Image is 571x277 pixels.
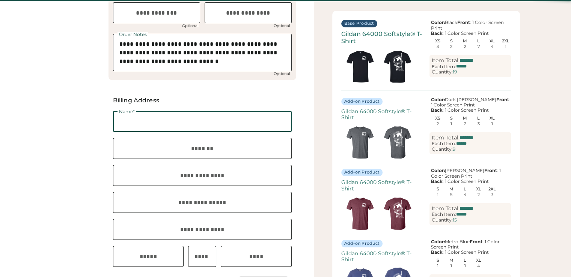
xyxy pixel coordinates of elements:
[458,258,472,262] div: L
[450,45,452,49] div: 2
[431,39,445,43] div: XS
[431,19,445,25] strong: Color:
[429,168,511,184] div: [PERSON_NAME] : 1 Color Screen Print : 1 Color Screen Print
[118,32,148,37] div: Order Notes
[341,124,379,161] img: generate-image
[458,187,472,191] div: L
[499,39,512,43] div: 2XL
[429,97,511,113] div: Dark [PERSON_NAME] : 1 Color Screen Print : 1 Color Screen Print
[344,169,380,175] div: Add-on Product
[432,57,460,64] div: Item Total:
[379,48,416,85] img: generate-image
[431,116,445,120] div: XS
[478,193,480,197] div: 2
[437,264,438,268] div: 1
[472,258,485,262] div: XL
[344,241,380,247] div: Add-on Product
[485,39,499,43] div: XL
[379,195,416,232] img: generate-image
[431,239,445,244] strong: Color:
[341,195,379,232] img: generate-image
[458,39,472,43] div: M
[444,39,458,43] div: S
[118,109,136,114] div: Name*
[344,21,374,27] div: Base Product
[491,45,493,49] div: 4
[458,116,472,120] div: M
[450,264,452,268] div: 1
[344,99,380,105] div: Add-on Product
[535,243,568,276] iframe: Front Chat
[432,64,456,69] div: Each Item:
[379,124,416,161] img: generate-image
[341,30,423,45] div: Gildan 64000 Softstyle® T-Shirt
[431,187,445,191] div: S
[496,97,509,102] strong: Front
[472,39,485,43] div: L
[341,250,423,263] div: Gildan 64000 Softstyle® T-Shirt
[453,69,457,75] div: 19
[505,45,506,49] div: 1
[457,19,470,25] strong: Front
[272,24,292,28] div: Optional
[341,108,423,121] div: Gildan 64000 Softstyle® T-Shirt
[341,48,379,85] img: generate-image
[431,107,443,113] strong: Back
[477,264,480,268] div: 4
[444,187,458,191] div: M
[450,193,452,197] div: 5
[484,168,497,173] strong: Front
[470,239,482,244] strong: Front
[341,179,423,192] div: Gildan 64000 Softstyle® T-Shirt
[113,96,292,105] div: Billing Address
[432,69,453,75] div: Quantity:
[444,258,458,262] div: M
[478,122,480,126] div: 3
[464,122,466,126] div: 2
[485,116,499,120] div: XL
[478,45,480,49] div: 7
[437,193,438,197] div: 1
[431,178,443,184] strong: Back
[431,168,445,173] strong: Color:
[491,193,493,197] div: 3
[464,45,466,49] div: 2
[485,187,499,191] div: 2XL
[431,249,443,255] strong: Back
[444,116,458,120] div: S
[431,97,445,102] strong: Color:
[472,187,485,191] div: XL
[437,122,439,126] div: 2
[429,20,511,36] div: Black : 1 Color Screen Print : 1 Color Screen Print
[431,30,443,36] strong: Back
[431,258,445,262] div: S
[272,72,292,76] div: Optional
[472,116,485,120] div: L
[181,24,200,28] div: Optional
[464,193,466,197] div: 4
[450,122,452,126] div: 1
[491,122,493,126] div: 1
[437,45,439,49] div: 3
[464,264,466,268] div: 1
[429,239,511,255] div: Metro Blue : 1 Color Screen Print : 1 Color Screen Print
